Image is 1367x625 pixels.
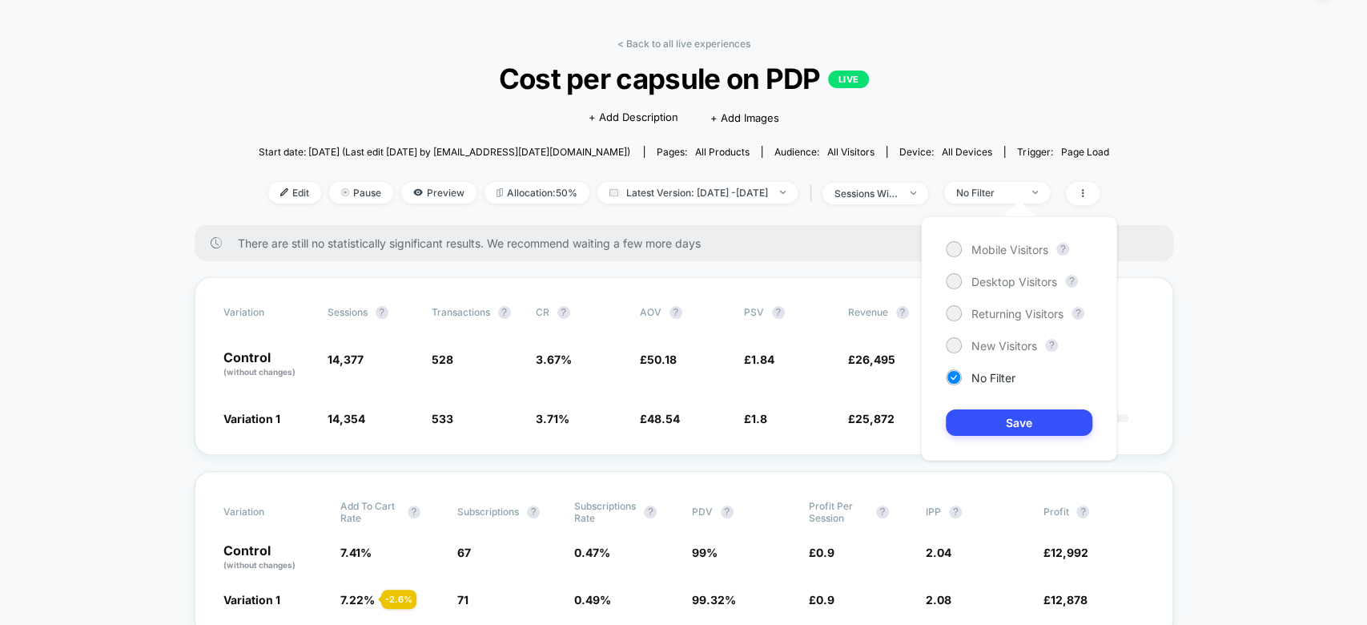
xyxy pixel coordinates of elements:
span: Latest Version: [DATE] - [DATE] [597,182,798,204]
span: Profit Per Session [809,500,868,524]
img: end [911,192,916,195]
span: Preview [401,182,476,204]
button: ? [721,506,734,518]
span: + Add Images [710,111,778,124]
span: £ [809,546,834,559]
a: < Back to all live experiences [617,38,750,50]
span: Page Load [1060,146,1108,158]
button: ? [408,506,420,518]
span: Subscriptions Rate [574,500,636,524]
span: all products [695,146,750,158]
span: 12,878 [1050,593,1087,607]
button: ? [1076,506,1089,518]
span: 67 [457,546,471,559]
span: Add To Cart Rate [340,500,400,524]
span: 7.41 % [340,546,372,559]
span: There are still no statistically significant results. We recommend waiting a few more days [238,236,1141,250]
span: 0.9 [816,593,834,607]
p: LIVE [828,71,868,88]
span: 14,354 [328,412,365,425]
span: 3.71 % [536,412,569,425]
span: Mobile Visitors [971,243,1048,256]
span: 2.04 [926,546,951,559]
span: £ [640,353,677,366]
button: ? [557,306,570,319]
img: rebalance [497,188,503,197]
span: Variation [223,500,312,524]
span: 48.54 [647,412,680,425]
span: Start date: [DATE] (Last edit [DATE] by [EMAIL_ADDRESS][DATE][DOMAIN_NAME]) [259,146,630,158]
span: 533 [432,412,453,425]
span: Subscriptions [457,506,519,518]
span: Revenue [848,306,888,318]
p: Control [223,351,312,378]
span: 25,872 [855,412,895,425]
span: 3.67 % [536,353,572,366]
img: end [341,188,349,196]
span: £ [809,593,834,607]
span: (without changes) [223,560,296,570]
span: £ [744,353,774,366]
span: Cost per capsule on PDP [301,62,1066,95]
span: AOV [640,306,661,318]
span: 26,495 [855,353,895,366]
span: 71 [457,593,468,607]
span: IPP [926,506,941,518]
span: 99.32 % [692,593,736,607]
span: (without changes) [223,367,296,377]
span: + Add Description [588,110,677,126]
button: ? [376,306,388,319]
span: Variation [223,306,312,319]
button: ? [876,506,889,518]
span: 99 % [692,546,718,559]
button: ? [949,506,962,518]
span: 7.22 % [340,593,375,607]
span: £ [640,412,680,425]
span: No Filter [971,371,1015,385]
span: CR [536,306,549,318]
div: Trigger: [1017,146,1108,158]
span: PSV [744,306,764,318]
span: 2.08 [926,593,951,607]
div: No Filter [956,187,1020,199]
span: Profit [1043,506,1068,518]
span: New Visitors [971,339,1037,353]
button: ? [669,306,682,319]
button: ? [498,306,511,319]
span: 1.8 [751,412,767,425]
span: all devices [942,146,992,158]
div: - 2.6 % [381,590,416,609]
span: PDV [692,506,713,518]
button: Save [946,409,1092,436]
img: end [780,191,786,194]
img: end [1032,191,1038,194]
span: Sessions [328,306,368,318]
p: Control [223,544,324,571]
span: Variation 1 [223,593,280,607]
span: £ [744,412,767,425]
span: Pause [329,182,393,204]
span: £ [848,353,895,366]
span: | [806,182,822,205]
span: 14,377 [328,353,364,366]
span: Desktop Visitors [971,275,1057,288]
span: £ [1043,546,1088,559]
span: £ [848,412,895,425]
span: Variation 1 [223,412,280,425]
button: ? [1065,275,1078,288]
span: Returning Visitors [971,307,1063,321]
span: Allocation: 50% [484,182,589,204]
button: ? [772,306,785,319]
span: 50.18 [647,353,677,366]
span: 0.9 [816,546,834,559]
img: calendar [609,188,618,196]
span: 12,992 [1050,546,1088,559]
span: 0.47 % [574,546,610,559]
div: Audience: [774,146,874,158]
span: 1.84 [751,353,774,366]
button: ? [1071,307,1084,320]
span: Device: [887,146,1004,158]
div: sessions with impression [834,187,899,200]
span: 528 [432,353,453,366]
div: Pages: [657,146,750,158]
